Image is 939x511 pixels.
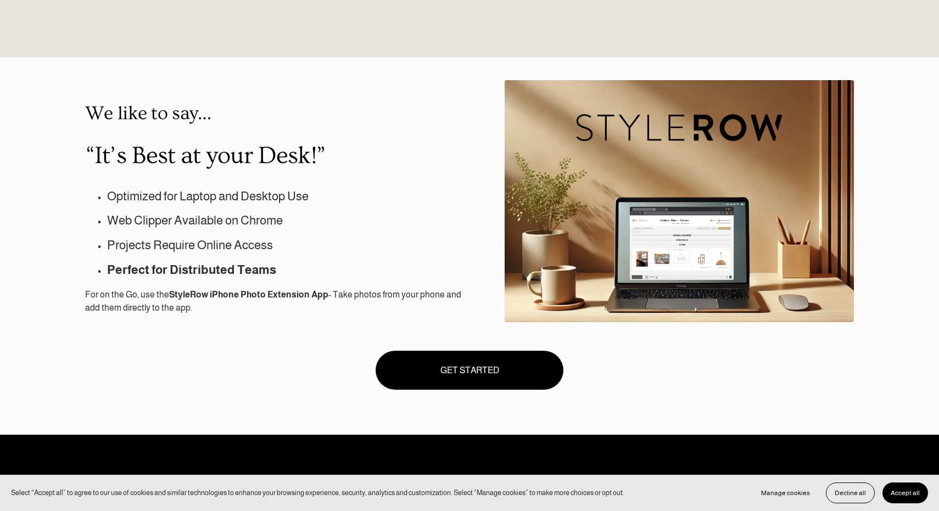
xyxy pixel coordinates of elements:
p: Optimized for Laptop and Desktop Use [107,187,466,206]
h3: We like to say… [85,103,466,125]
p: Projects Require Online Access [107,236,466,255]
p: Web Clipper Available on Chrome [107,211,466,230]
span: Manage cookies [761,489,810,497]
strong: Perfect for Distributed Teams [107,263,276,277]
a: GET STARTED [376,351,563,390]
button: Decline all [826,482,875,503]
span: Accept all [891,489,920,497]
strong: StyleRow iPhone Photo Extension App [169,290,328,299]
h2: “It’s Best at your Desk!” [85,142,466,170]
p: For on the Go, use the - Take photos from your phone and add them directly to the app. [85,288,466,315]
button: Manage cookies [753,482,818,503]
button: Accept all [882,482,928,503]
p: Select “Accept all” to agree to our use of cookies and similar technologies to enhance your brows... [11,487,624,498]
span: Decline all [835,489,866,497]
